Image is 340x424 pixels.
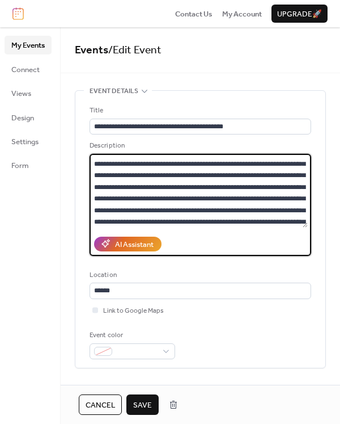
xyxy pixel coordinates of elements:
a: My Account [222,8,262,19]
span: Settings [11,136,39,148]
a: Events [75,40,108,61]
div: Description [90,140,309,152]
span: Event details [90,86,138,97]
img: logo [12,7,24,20]
a: Contact Us [175,8,212,19]
span: Form [11,160,29,171]
span: Design [11,112,34,124]
div: Event color [90,330,173,341]
a: Views [5,84,52,102]
a: My Events [5,36,52,54]
a: Design [5,108,52,127]
span: / Edit Event [108,40,161,61]
span: Upgrade 🚀 [277,9,322,20]
span: My Account [222,9,262,20]
span: Connect [11,64,40,75]
span: Link to Google Maps [103,305,164,317]
a: Form [5,156,52,174]
div: AI Assistant [115,239,154,250]
div: Title [90,105,309,116]
span: Views [11,88,31,99]
button: Upgrade🚀 [271,5,328,23]
a: Connect [5,60,52,78]
span: My Events [11,40,45,51]
span: Contact Us [175,9,212,20]
button: Cancel [79,394,122,415]
span: Save [133,400,152,411]
span: Cancel [86,400,115,411]
button: AI Assistant [94,237,161,251]
button: Save [126,394,159,415]
a: Settings [5,132,52,150]
span: Date and time [90,382,138,393]
div: Location [90,270,309,281]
